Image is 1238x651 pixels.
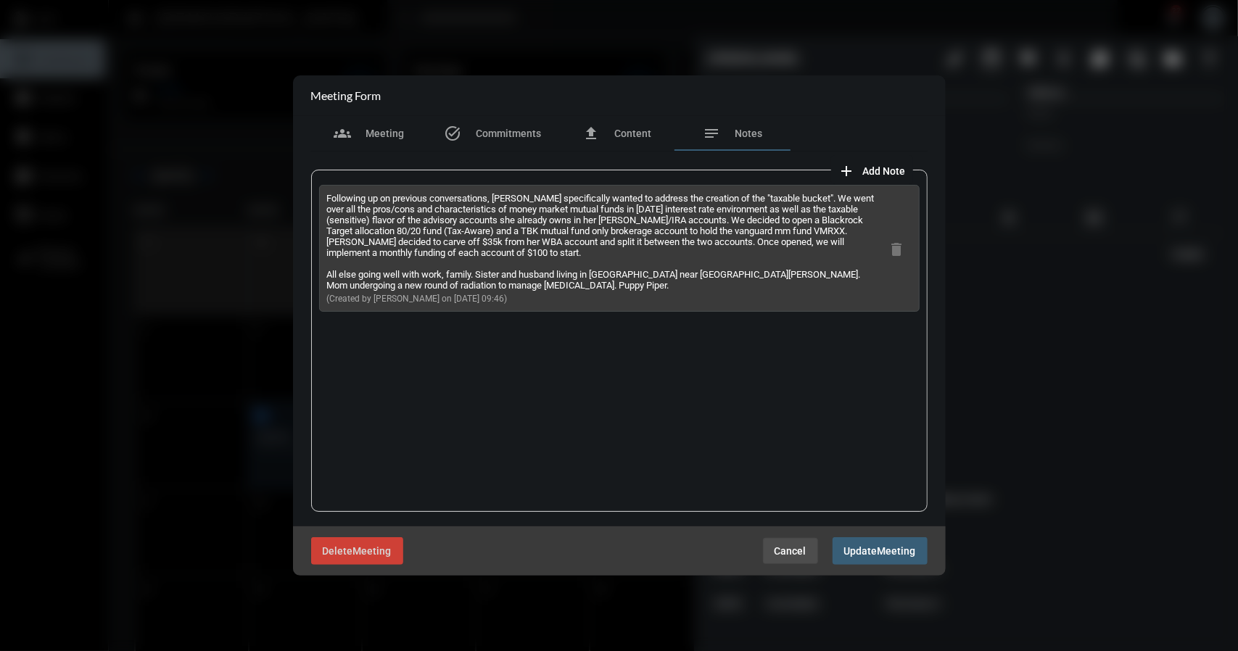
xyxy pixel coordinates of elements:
[878,546,916,557] span: Meeting
[327,193,883,291] p: Following up on previous conversations, [PERSON_NAME] specifically wanted to address the creation...
[703,125,721,142] mat-icon: notes
[366,128,404,139] span: Meeting
[476,128,542,139] span: Commitments
[327,294,508,304] span: (Created by [PERSON_NAME] on [DATE] 09:46)
[883,234,912,263] button: delete note
[311,88,381,102] h2: Meeting Form
[831,155,913,184] button: add note
[833,537,928,564] button: UpdateMeeting
[311,537,403,564] button: DeleteMeeting
[445,125,462,142] mat-icon: task_alt
[775,545,806,557] span: Cancel
[863,165,906,177] span: Add Note
[353,546,392,557] span: Meeting
[838,162,856,180] mat-icon: add
[844,546,878,557] span: Update
[334,125,351,142] mat-icon: groups
[735,128,763,139] span: Notes
[763,538,818,564] button: Cancel
[888,241,906,258] mat-icon: delete
[614,128,651,139] span: Content
[582,125,600,142] mat-icon: file_upload
[323,546,353,557] span: Delete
